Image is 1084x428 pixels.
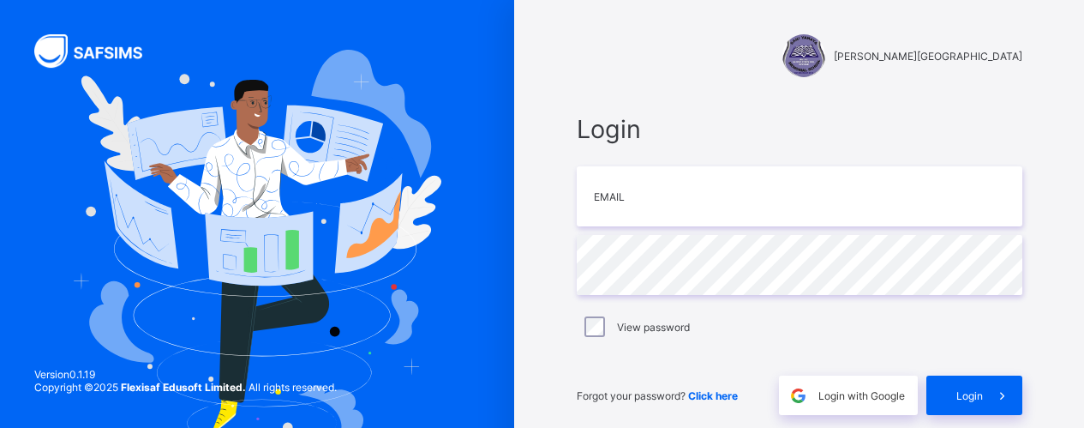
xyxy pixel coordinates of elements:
strong: Flexisaf Edusoft Limited. [121,381,246,394]
img: google.396cfc9801f0270233282035f929180a.svg [788,386,808,406]
span: Login [956,389,983,402]
span: Login [577,114,1022,144]
span: Login with Google [818,389,905,402]
span: [PERSON_NAME][GEOGRAPHIC_DATA] [834,50,1022,63]
span: Forgot your password? [577,389,738,402]
span: Copyright © 2025 All rights reserved. [34,381,337,394]
a: Click here [688,389,738,402]
span: Version 0.1.19 [34,368,337,381]
img: SAFSIMS Logo [34,34,163,68]
label: View password [617,321,690,334]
